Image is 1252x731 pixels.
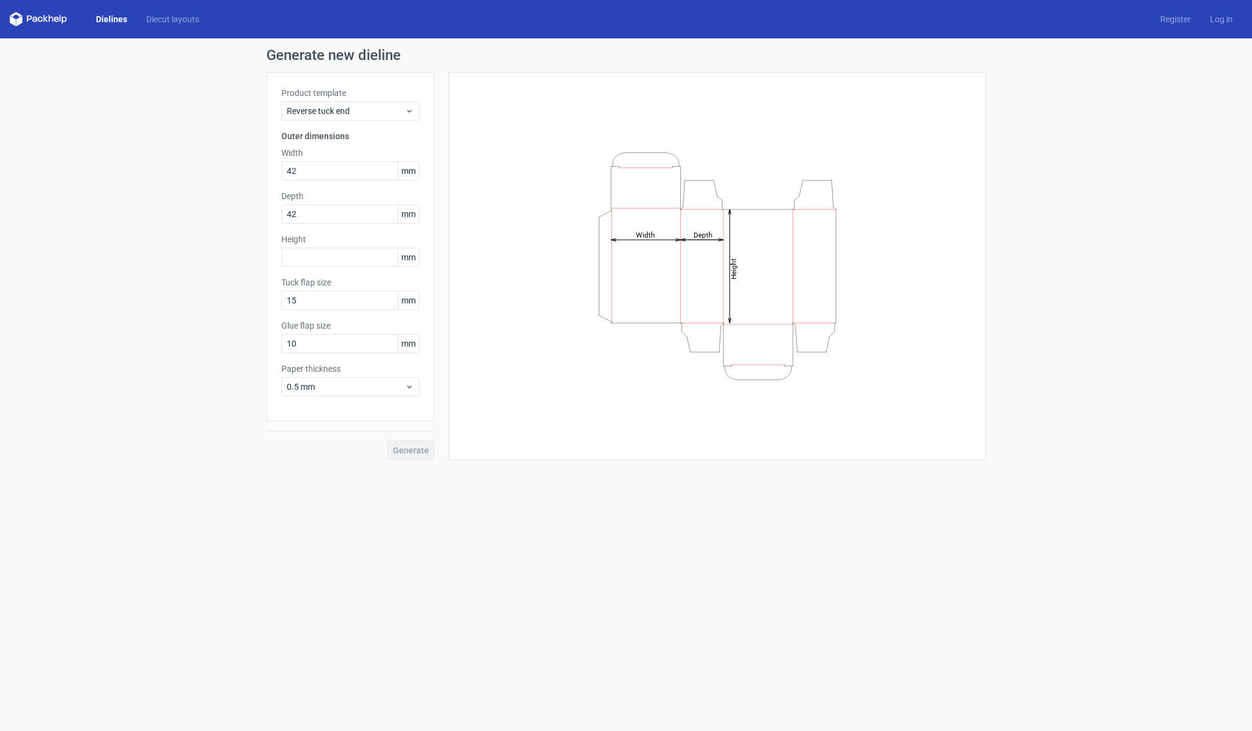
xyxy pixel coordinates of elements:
a: Diecut layouts [137,13,209,25]
span: 0.5 mm [287,381,405,393]
tspan: Width [635,230,654,239]
label: Depth [281,190,419,202]
span: mm [398,291,419,309]
label: Product template [281,87,419,99]
span: mm [398,162,419,180]
span: mm [398,248,419,266]
span: mm [398,335,419,353]
label: Width [281,147,419,159]
label: Height [281,233,419,245]
label: Tuck flap size [281,276,419,288]
a: Register [1151,13,1200,25]
span: mm [398,205,419,223]
tspan: Height [729,258,737,279]
tspan: Depth [693,230,712,239]
a: Log in [1200,13,1242,25]
label: Glue flap size [281,320,419,332]
h3: Outer dimensions [281,130,419,142]
h1: Generate new dieline [266,48,986,62]
label: Paper thickness [281,363,419,375]
a: Dielines [86,13,137,25]
span: Reverse tuck end [287,105,405,117]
